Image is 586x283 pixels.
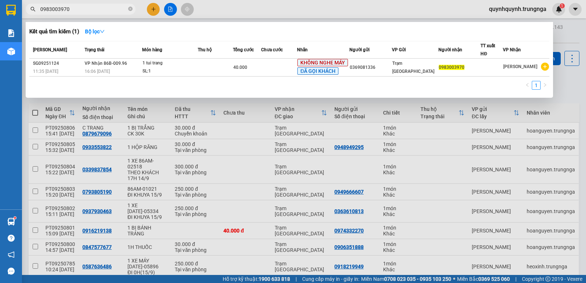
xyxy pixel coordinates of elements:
span: Người gửi [349,47,370,52]
span: ĐÃ GỌI KHÁCH [297,67,338,75]
span: KHÔNG NGHE MÁY [297,59,348,66]
div: SG09251124 [33,60,82,67]
strong: Bộ lọc [85,29,105,34]
h3: Kết quả tìm kiếm ( 1 ) [29,28,79,36]
span: question-circle [8,235,15,242]
span: Chưa cước [261,47,283,52]
li: Next Page [541,81,549,90]
span: Thu hộ [198,47,212,52]
span: notification [8,251,15,258]
button: right [541,81,549,90]
img: solution-icon [7,29,15,37]
div: 0369081336 [350,64,392,71]
li: 1 [532,81,541,90]
sup: 1 [14,217,16,219]
span: Trạng thái [85,47,104,52]
span: left [525,83,530,87]
span: right [543,83,547,87]
span: 16:06 [DATE] [85,69,110,74]
a: 1 [532,81,540,89]
span: search [30,7,36,12]
span: VP Nhận 86B-009.96 [85,61,127,66]
div: 1 tui trang [142,59,197,67]
input: Tìm tên, số ĐT hoặc mã đơn [40,5,127,13]
span: message [8,268,15,275]
div: SL: 1 [142,67,197,75]
span: Món hàng [142,47,162,52]
span: 0983003970 [439,65,464,70]
span: VP Gửi [392,47,406,52]
button: Bộ lọcdown [79,26,111,37]
span: TT xuất HĐ [481,43,495,56]
img: logo-vxr [6,5,16,16]
span: Trạm [GEOGRAPHIC_DATA] [392,61,434,74]
span: Nhãn [297,47,308,52]
span: close-circle [128,6,133,13]
span: Người nhận [438,47,462,52]
span: [PERSON_NAME] [33,47,67,52]
span: down [100,29,105,34]
span: close-circle [128,7,133,11]
span: 40.000 [233,65,247,70]
img: warehouse-icon [7,218,15,226]
span: VP Nhận [503,47,521,52]
img: warehouse-icon [7,48,15,55]
button: left [523,81,532,90]
span: [PERSON_NAME] [503,64,537,69]
span: 11:35 [DATE] [33,69,58,74]
span: plus-circle [541,63,549,71]
li: Previous Page [523,81,532,90]
span: Tổng cước [233,47,254,52]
